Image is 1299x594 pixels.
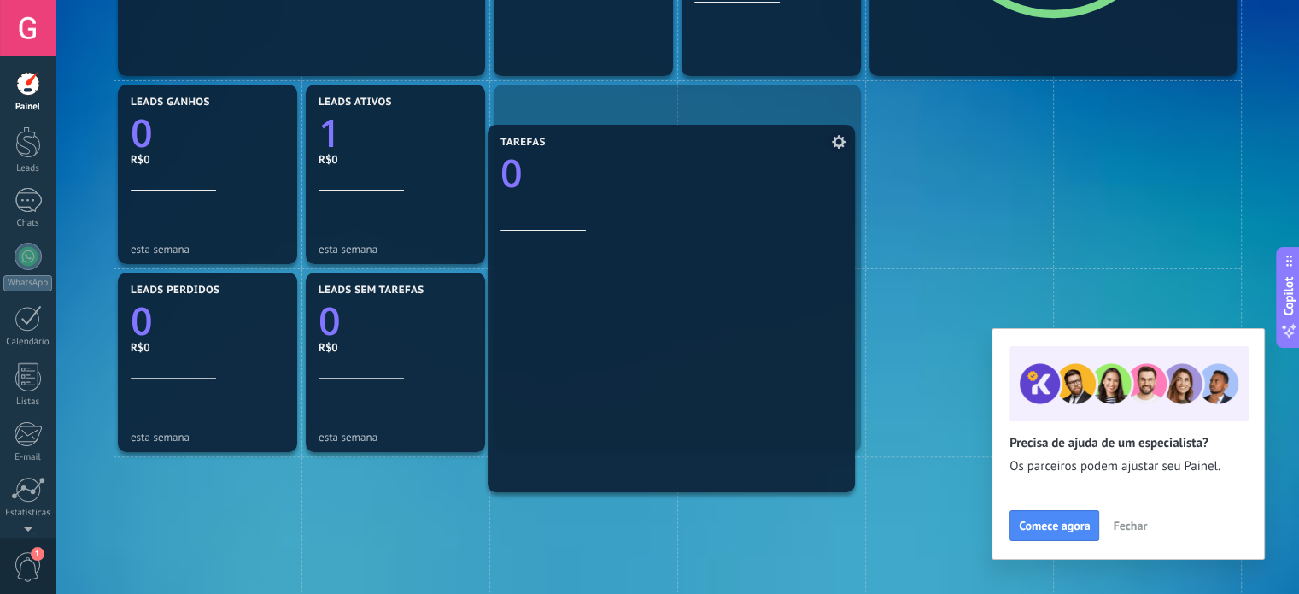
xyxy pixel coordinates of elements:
[1105,513,1155,538] button: Fechar
[3,275,52,291] div: WhatsApp
[500,147,842,199] a: 0
[131,285,219,297] span: Leads perdidos
[131,107,153,159] text: 0
[319,107,472,159] a: 1
[131,340,284,355] div: R$0
[319,107,341,159] text: 1
[1009,435,1247,451] h2: Precisa de ajuda de um especialista?
[319,285,424,297] span: Leads sem tarefas
[131,97,210,109] span: Leads ganhos
[1113,520,1147,532] span: Fechar
[1009,510,1099,541] button: Comece agora
[319,97,392,109] span: Leads ativos
[1009,458,1247,475] span: Os parceiros podem ajustar seu Painel.
[3,397,53,408] div: Listas
[500,147,523,199] text: 0
[319,243,472,256] div: esta semana
[31,547,44,561] span: 1
[3,218,53,229] div: Chats
[319,431,472,444] div: esta semana
[3,163,53,174] div: Leads
[319,295,472,347] a: 0
[319,152,472,167] div: R$0
[319,295,341,347] text: 0
[319,340,472,355] div: R$0
[500,137,546,149] span: Tarefas
[131,295,284,347] a: 0
[3,452,53,463] div: E-mail
[1019,520,1090,532] span: Comece agora
[1280,276,1297,315] span: Copilot
[131,295,153,347] text: 0
[131,152,284,167] div: R$0
[131,243,284,256] div: esta semana
[3,102,53,113] div: Painel
[131,431,284,444] div: esta semana
[3,337,53,348] div: Calendário
[131,107,284,159] a: 0
[3,508,53,519] div: Estatísticas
